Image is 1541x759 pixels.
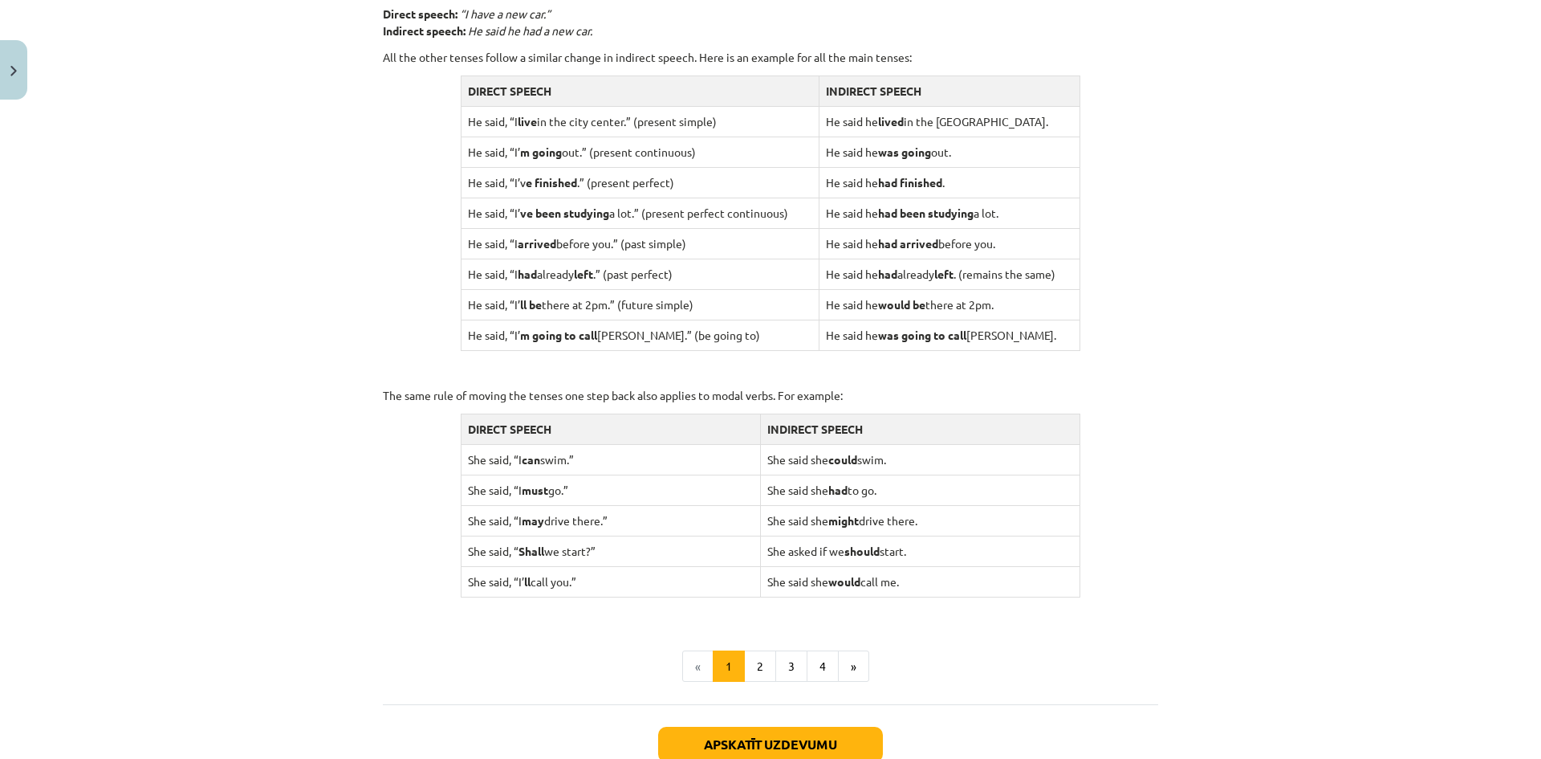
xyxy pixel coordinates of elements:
[878,297,925,312] strong: would be
[520,206,609,220] strong: ve been studying
[383,23,466,38] strong: Indirect speech:
[524,574,531,589] strong: ll
[461,566,760,597] td: She said, “I’ call you.”
[878,175,942,190] strong: had finished
[574,267,593,281] strong: left
[819,320,1080,350] td: He said he [PERSON_NAME].
[461,106,819,137] td: He said, “I in the city center.” (present simple)
[461,536,760,566] td: She said, “ we start?”
[844,544,880,558] strong: should
[828,574,860,589] strong: would
[878,145,931,159] strong: was going
[518,114,537,129] strong: live
[461,259,819,289] td: He said, “I already .” (past perfect)
[934,267,953,281] strong: left
[461,320,819,350] td: He said, “I’ [PERSON_NAME].” (be going to)
[460,6,551,21] em: “I have a new car.”
[760,566,1080,597] td: She said she call me.
[461,444,760,475] td: She said, “I swim.”
[760,505,1080,536] td: She said she drive there.
[520,145,562,159] strong: m going
[828,513,859,528] strong: might
[807,651,839,683] button: 4
[828,483,848,497] strong: had
[383,387,1158,404] p: The same rule of moving the tenses one step back also applies to modal verbs. For example:
[760,444,1080,475] td: She said she swim.
[461,228,819,259] td: He said, “I before you.” (past simple)
[461,414,760,444] td: DIRECT SPEECH
[878,328,966,342] strong: was going to call
[819,289,1080,320] td: He said he there at 2pm.
[819,167,1080,198] td: He said he .
[744,651,776,683] button: 2
[520,328,597,342] strong: m going to call
[878,236,938,251] strong: had arrived
[760,414,1080,444] td: INDIRECT SPEECH
[518,267,537,281] strong: had
[819,259,1080,289] td: He said he already . (remains the same)
[461,75,819,106] td: DIRECT SPEECH
[461,475,760,505] td: She said, “I go.”
[819,228,1080,259] td: He said he before you.
[878,114,904,129] strong: lived
[383,49,1158,66] p: All the other tenses follow a similar change in indirect speech. Here is an example for all the m...
[461,167,819,198] td: He said, “I’v .” (present perfect)
[819,198,1080,228] td: He said he a lot.
[878,206,974,220] strong: had been studying
[819,75,1080,106] td: INDIRECT SPEECH
[461,137,819,167] td: He said, “I’ out.” (present continuous)
[520,297,542,312] strong: ll be
[760,536,1080,566] td: She asked if we start.
[878,267,897,281] strong: had
[10,66,17,76] img: icon-close-lesson-0947bae3869378f0d4975bcd49f059093ad1ed9edebbc8119c70593378902aed.svg
[522,483,548,497] strong: must
[522,513,544,528] strong: may
[461,289,819,320] td: He said, “I’ there at 2pm.” (future simple)
[383,651,1158,683] nav: Page navigation example
[518,236,556,251] strong: arrived
[819,106,1080,137] td: He said he in the [GEOGRAPHIC_DATA].
[760,475,1080,505] td: She said she to go.
[468,23,592,38] em: He said he had a new car.
[838,651,869,683] button: »
[526,175,577,190] strong: e finished
[518,544,544,558] strong: Shall
[461,505,760,536] td: She said, “I drive there.”
[819,137,1080,167] td: He said he out.
[775,651,807,683] button: 3
[383,6,457,21] strong: Direct speech:
[713,651,745,683] button: 1
[828,452,857,467] strong: could
[461,198,819,228] td: He said, “I’ a lot.” (present perfect continuous)
[522,452,540,467] strong: can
